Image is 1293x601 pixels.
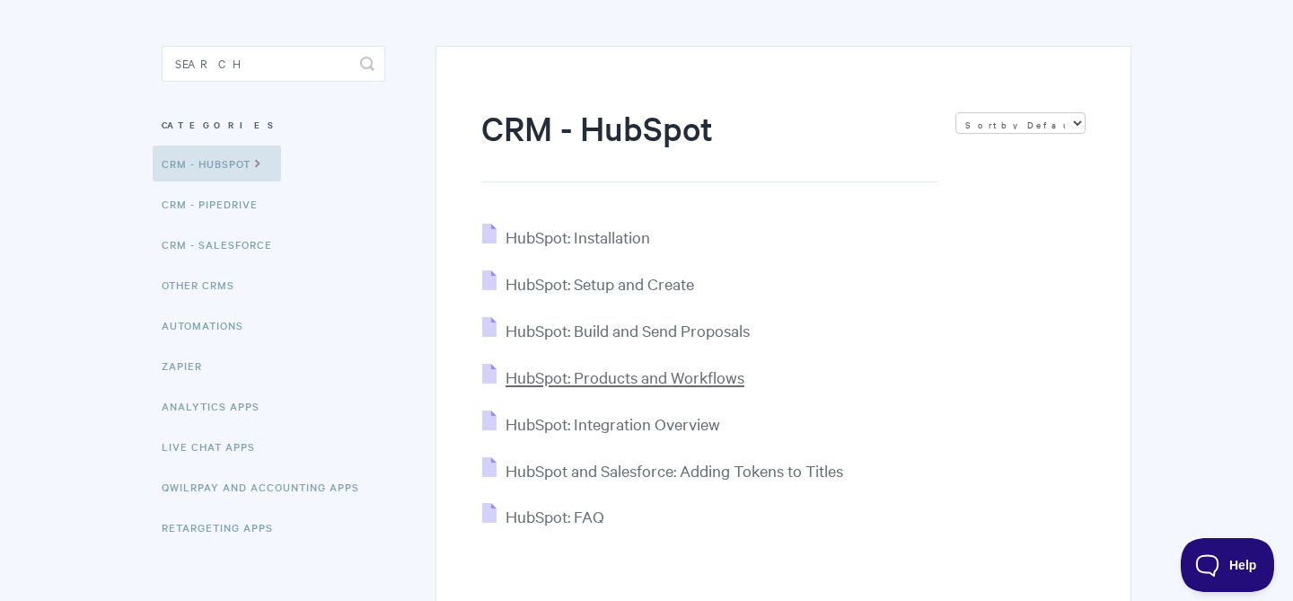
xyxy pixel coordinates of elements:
[482,367,744,387] a: HubSpot: Products and Workflows
[482,413,720,434] a: HubSpot: Integration Overview
[162,267,248,303] a: Other CRMs
[481,105,937,182] h1: CRM - HubSpot
[482,226,650,247] a: HubSpot: Installation
[1181,538,1275,592] iframe: Toggle Customer Support
[506,320,750,340] span: HubSpot: Build and Send Proposals
[153,146,281,181] a: CRM - HubSpot
[162,388,273,424] a: Analytics Apps
[506,273,694,294] span: HubSpot: Setup and Create
[482,320,750,340] a: HubSpot: Build and Send Proposals
[955,112,1086,134] select: Page reloads on selection
[162,109,385,141] h3: Categories
[162,348,215,384] a: Zapier
[506,226,650,247] span: HubSpot: Installation
[506,413,720,434] span: HubSpot: Integration Overview
[162,226,286,262] a: CRM - Salesforce
[482,273,694,294] a: HubSpot: Setup and Create
[482,460,843,481] a: HubSpot and Salesforce: Adding Tokens to Titles
[162,469,373,505] a: QwilrPay and Accounting Apps
[162,186,271,222] a: CRM - Pipedrive
[506,506,604,526] span: HubSpot: FAQ
[506,460,843,481] span: HubSpot and Salesforce: Adding Tokens to Titles
[162,307,257,343] a: Automations
[162,429,268,464] a: Live Chat Apps
[482,506,604,526] a: HubSpot: FAQ
[162,46,385,82] input: Search
[506,367,744,387] span: HubSpot: Products and Workflows
[162,509,286,545] a: Retargeting Apps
